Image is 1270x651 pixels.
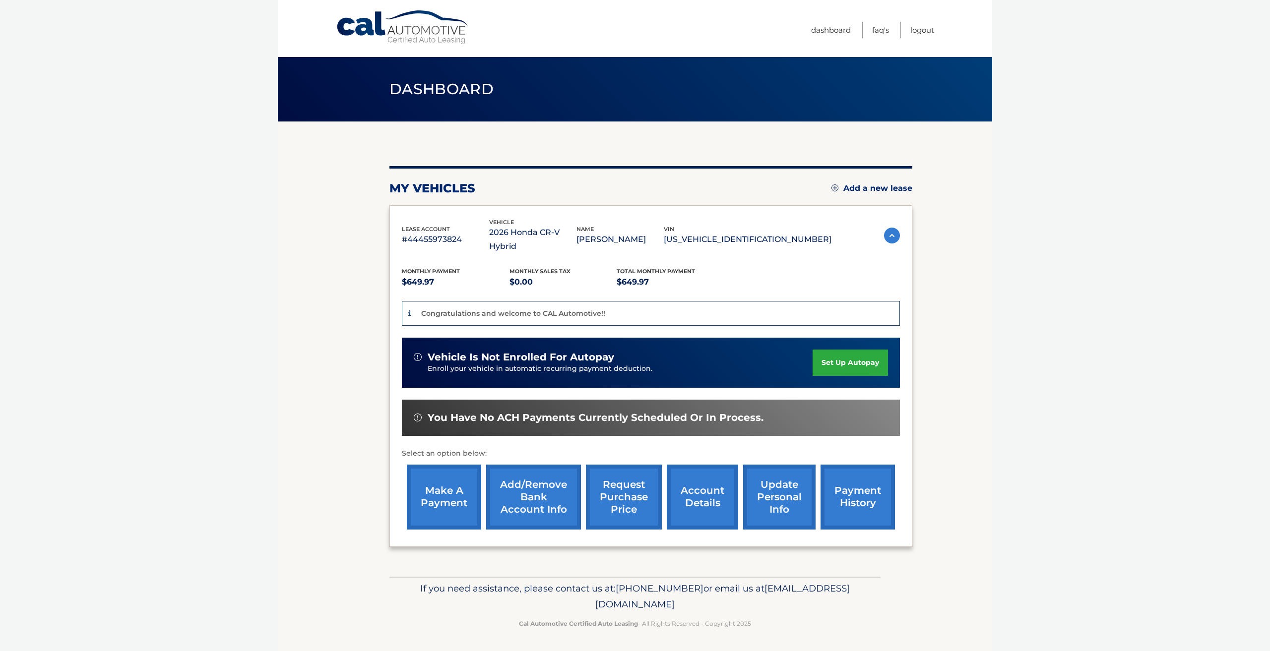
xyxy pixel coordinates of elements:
[389,80,494,98] span: Dashboard
[414,414,422,421] img: alert-white.svg
[509,275,617,289] p: $0.00
[509,268,571,275] span: Monthly sales Tax
[664,233,831,246] p: [US_VEHICLE_IDENTIFICATION_NUMBER]
[831,184,838,191] img: add.svg
[414,353,422,361] img: alert-white.svg
[664,226,674,233] span: vin
[489,226,576,253] p: 2026 Honda CR-V Hybrid
[402,226,450,233] span: lease account
[811,22,851,38] a: Dashboard
[402,268,460,275] span: Monthly Payment
[486,465,581,530] a: Add/Remove bank account info
[872,22,889,38] a: FAQ's
[407,465,481,530] a: make a payment
[576,233,664,246] p: [PERSON_NAME]
[489,219,514,226] span: vehicle
[402,233,489,246] p: #44455973824
[586,465,662,530] a: request purchase price
[813,350,888,376] a: set up autopay
[428,363,813,374] p: Enroll your vehicle in automatic recurring payment deduction.
[402,448,900,460] p: Select an option below:
[616,583,703,594] span: [PHONE_NUMBER]
[667,465,738,530] a: account details
[396,618,874,629] p: - All Rights Reserved - Copyright 2025
[519,620,638,627] strong: Cal Automotive Certified Auto Leasing
[743,465,816,530] a: update personal info
[617,275,724,289] p: $649.97
[389,181,475,196] h2: my vehicles
[428,351,614,363] span: vehicle is not enrolled for autopay
[402,275,509,289] p: $649.97
[396,581,874,612] p: If you need assistance, please contact us at: or email us at
[884,228,900,243] img: accordion-active.svg
[831,183,912,193] a: Add a new lease
[336,10,470,45] a: Cal Automotive
[821,465,895,530] a: payment history
[576,226,594,233] span: name
[910,22,934,38] a: Logout
[617,268,695,275] span: Total Monthly Payment
[428,412,763,424] span: You have no ACH payments currently scheduled or in process.
[421,309,605,318] p: Congratulations and welcome to CAL Automotive!!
